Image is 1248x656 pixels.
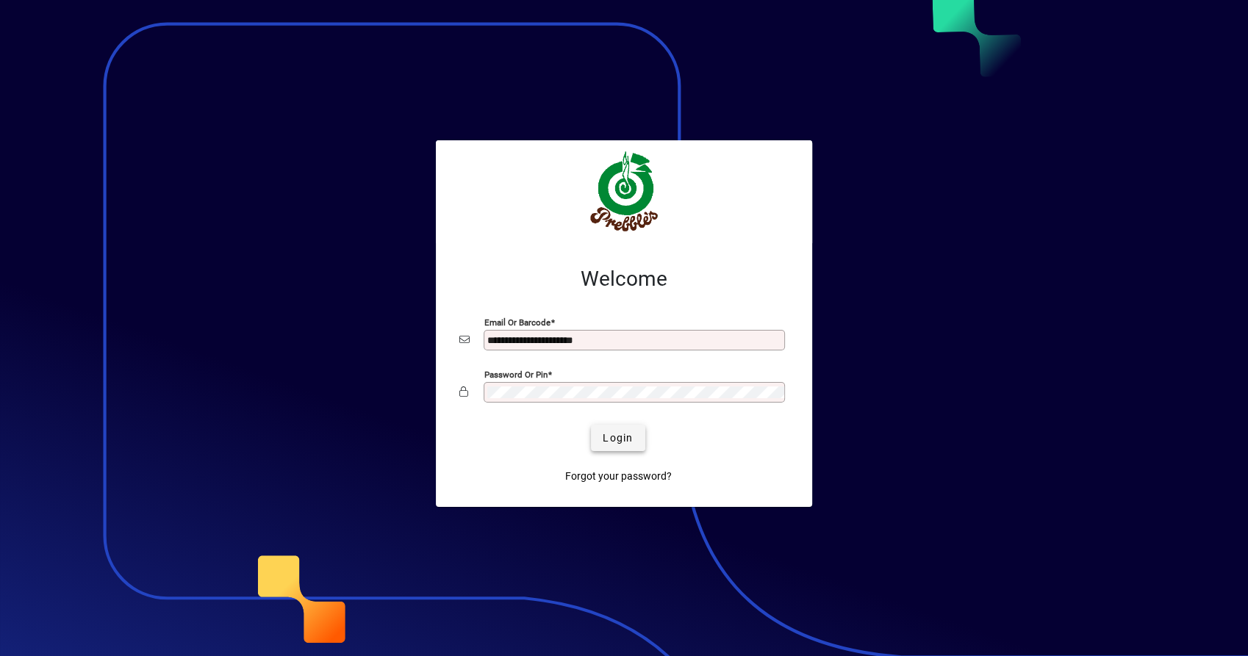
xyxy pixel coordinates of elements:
mat-label: Password or Pin [484,370,548,380]
mat-label: Email or Barcode [484,317,551,328]
button: Login [591,425,645,451]
a: Forgot your password? [559,463,678,489]
span: Forgot your password? [565,469,672,484]
h2: Welcome [459,267,789,292]
span: Login [603,430,633,446]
